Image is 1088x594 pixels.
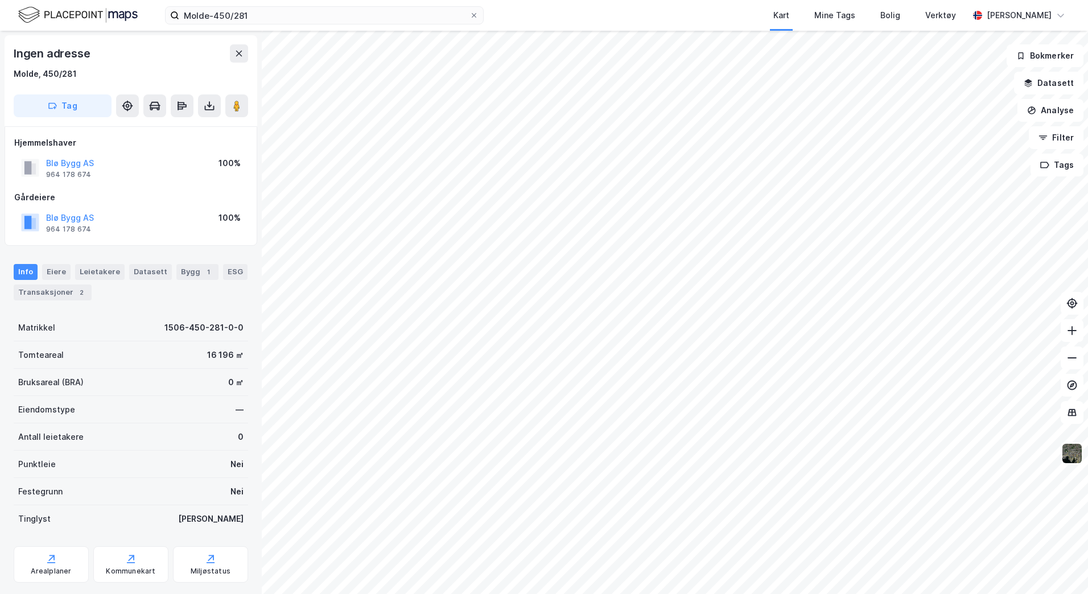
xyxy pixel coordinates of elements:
div: 0 [238,430,244,444]
div: Bruksareal (BRA) [18,376,84,389]
button: Filter [1029,126,1083,149]
div: Tomteareal [18,348,64,362]
div: [PERSON_NAME] [178,512,244,526]
div: Transaksjoner [14,284,92,300]
div: Kommunekart [106,567,155,576]
div: Eiendomstype [18,403,75,416]
div: 2 [76,287,87,298]
div: Verktøy [925,9,956,22]
div: Gårdeiere [14,191,248,204]
div: 100% [219,211,241,225]
img: 9k= [1061,443,1083,464]
div: Bolig [880,9,900,22]
button: Tag [14,94,112,117]
div: Kontrollprogram for chat [1031,539,1088,594]
div: 1506-450-281-0-0 [164,321,244,335]
input: Søk på adresse, matrikkel, gårdeiere, leietakere eller personer [179,7,469,24]
div: [PERSON_NAME] [987,9,1052,22]
div: Antall leietakere [18,430,84,444]
div: 16 196 ㎡ [207,348,244,362]
div: ESG [223,264,248,280]
div: Mine Tags [814,9,855,22]
div: Eiere [42,264,71,280]
div: 1 [203,266,214,278]
div: Bygg [176,264,219,280]
button: Analyse [1017,99,1083,122]
div: Nei [230,485,244,498]
div: Miljøstatus [191,567,230,576]
div: Hjemmelshaver [14,136,248,150]
img: logo.f888ab2527a4732fd821a326f86c7f29.svg [18,5,138,25]
div: Info [14,264,38,280]
div: Nei [230,457,244,471]
div: Datasett [129,264,172,280]
div: 964 178 674 [46,170,91,179]
div: Ingen adresse [14,44,92,63]
div: Matrikkel [18,321,55,335]
div: Arealplaner [31,567,71,576]
div: 100% [219,156,241,170]
div: Leietakere [75,264,125,280]
button: Datasett [1014,72,1083,94]
div: Punktleie [18,457,56,471]
div: 0 ㎡ [228,376,244,389]
div: Festegrunn [18,485,63,498]
div: Tinglyst [18,512,51,526]
iframe: Chat Widget [1031,539,1088,594]
div: 964 178 674 [46,225,91,234]
div: — [236,403,244,416]
button: Bokmerker [1007,44,1083,67]
button: Tags [1031,154,1083,176]
div: Molde, 450/281 [14,67,77,81]
div: Kart [773,9,789,22]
